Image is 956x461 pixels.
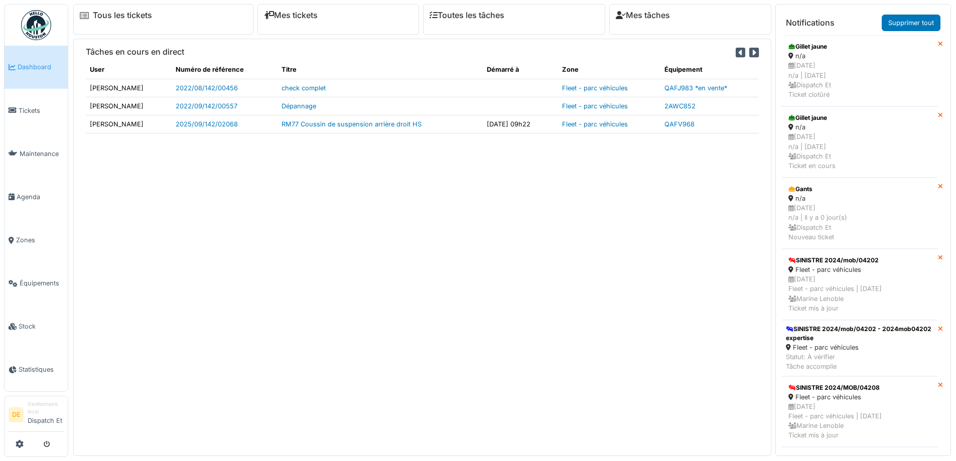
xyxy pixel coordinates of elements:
[788,113,931,122] div: Gillet jaune
[558,61,660,79] th: Zone
[782,106,938,178] a: Gillet jaune n/a [DATE]n/a | [DATE] Dispatch EtTicket en cours
[788,392,931,402] div: Fleet - parc véhicules
[176,102,237,110] a: 2022/09/142/00557
[28,400,64,416] div: Gestionnaire local
[788,132,931,171] div: [DATE] n/a | [DATE] Dispatch Et Ticket en cours
[282,120,422,128] a: RM77 Coussin de suspension arrière droit HS
[28,400,64,429] li: Dispatch Et
[788,402,931,440] div: [DATE] Fleet - parc véhicules | [DATE] Marine Lenoble Ticket mis à jour
[483,115,558,133] td: [DATE] 09h22
[19,322,64,331] span: Stock
[562,84,628,92] a: Fleet - parc véhicules
[282,102,316,110] a: Dépannage
[430,11,504,20] a: Toutes les tâches
[5,46,68,89] a: Dashboard
[21,10,51,40] img: Badge_color-CXgf-gQk.svg
[788,185,931,194] div: Gants
[86,79,172,97] td: [PERSON_NAME]
[660,61,759,79] th: Équipement
[788,383,931,392] div: SINISTRE 2024/MOB/04208
[788,194,931,203] div: n/a
[562,102,628,110] a: Fleet - parc véhicules
[5,219,68,262] a: Zones
[17,192,64,202] span: Agenda
[782,178,938,249] a: Gants n/a [DATE]n/a | Il y a 0 jour(s) Dispatch EtNouveau ticket
[86,47,184,57] h6: Tâches en cours en direct
[176,84,238,92] a: 2022/08/142/00456
[86,115,172,133] td: [PERSON_NAME]
[16,235,64,245] span: Zones
[788,203,931,242] div: [DATE] n/a | Il y a 0 jour(s) Dispatch Et Nouveau ticket
[5,89,68,132] a: Tickets
[782,249,938,320] a: SINISTRE 2024/mob/04202 Fleet - parc véhicules [DATE]Fleet - parc véhicules | [DATE] Marine Lenob...
[5,305,68,348] a: Stock
[788,274,931,313] div: [DATE] Fleet - parc véhicules | [DATE] Marine Lenoble Ticket mis à jour
[5,175,68,218] a: Agenda
[9,407,24,422] li: DE
[782,35,938,106] a: Gillet jaune n/a [DATE]n/a | [DATE] Dispatch EtTicket clotûré
[20,149,64,159] span: Maintenance
[86,97,172,115] td: [PERSON_NAME]
[20,278,64,288] span: Équipements
[19,365,64,374] span: Statistiques
[278,61,483,79] th: Titre
[882,15,940,31] a: Supprimer tout
[786,325,934,343] div: SINISTRE 2024/mob/04202 - 2024mob04202 expertise
[788,51,931,61] div: n/a
[786,352,934,371] div: Statut: À vérifier Tâche accomplie
[5,348,68,391] a: Statistiques
[786,18,835,28] h6: Notifications
[616,11,670,20] a: Mes tâches
[5,132,68,175] a: Maintenance
[176,120,238,128] a: 2025/09/142/02068
[5,262,68,305] a: Équipements
[788,256,931,265] div: SINISTRE 2024/mob/04202
[93,11,152,20] a: Tous les tickets
[782,320,938,376] a: SINISTRE 2024/mob/04202 - 2024mob04202 expertise Fleet - parc véhicules Statut: À vérifierTâche a...
[782,376,938,447] a: SINISTRE 2024/MOB/04208 Fleet - parc véhicules [DATE]Fleet - parc véhicules | [DATE] Marine Lenob...
[18,62,64,72] span: Dashboard
[664,84,727,92] a: QAFJ983 *en vente*
[483,61,558,79] th: Démarré à
[664,102,696,110] a: 2AWC852
[9,400,64,432] a: DE Gestionnaire localDispatch Et
[172,61,278,79] th: Numéro de référence
[788,122,931,132] div: n/a
[788,61,931,99] div: [DATE] n/a | [DATE] Dispatch Et Ticket clotûré
[90,66,104,73] span: translation missing: fr.shared.user
[788,265,931,274] div: Fleet - parc véhicules
[664,120,695,128] a: QAFV968
[19,106,64,115] span: Tickets
[788,42,931,51] div: Gillet jaune
[282,84,326,92] a: check complet
[786,343,934,352] div: Fleet - parc véhicules
[264,11,318,20] a: Mes tickets
[562,120,628,128] a: Fleet - parc véhicules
